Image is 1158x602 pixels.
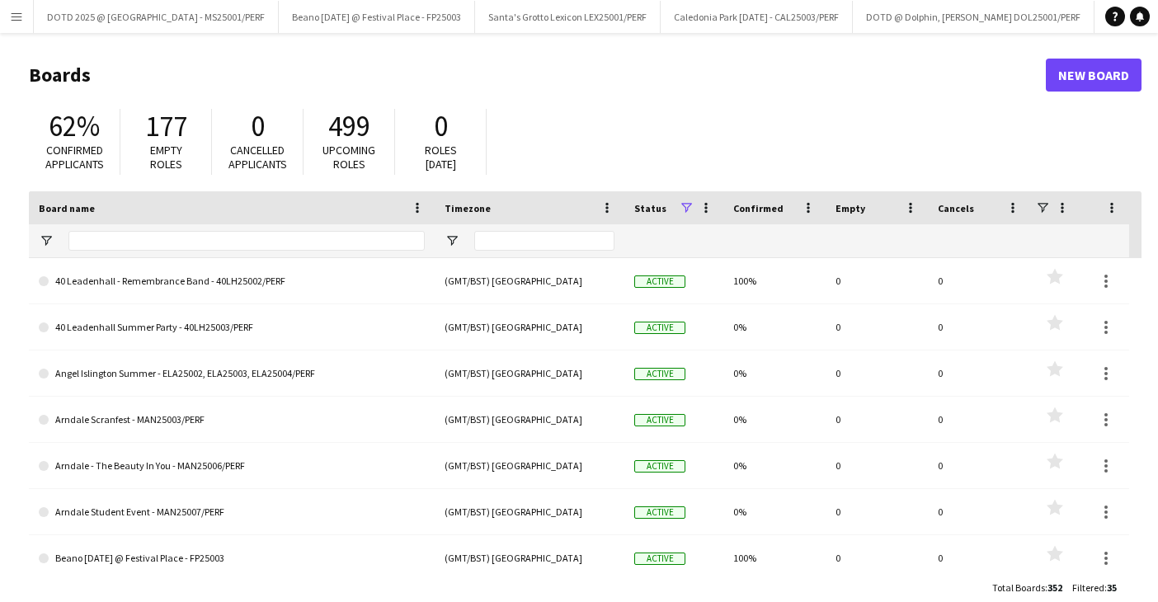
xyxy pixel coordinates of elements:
[445,233,459,248] button: Open Filter Menu
[938,202,974,214] span: Cancels
[145,108,187,144] span: 177
[39,304,425,350] a: 40 Leadenhall Summer Party - 40LH25003/PERF
[279,1,475,33] button: Beano [DATE] @ Festival Place - FP25003
[150,143,182,172] span: Empty roles
[826,304,928,350] div: 0
[474,231,614,251] input: Timezone Filter Input
[634,202,666,214] span: Status
[634,414,685,426] span: Active
[1047,581,1062,594] span: 352
[928,489,1030,534] div: 0
[928,304,1030,350] div: 0
[1107,581,1117,594] span: 35
[723,397,826,442] div: 0%
[634,275,685,288] span: Active
[928,443,1030,488] div: 0
[836,202,865,214] span: Empty
[39,443,425,489] a: Arndale - The Beauty In You - MAN25006/PERF
[39,535,425,581] a: Beano [DATE] @ Festival Place - FP25003
[45,143,104,172] span: Confirmed applicants
[328,108,370,144] span: 499
[733,202,784,214] span: Confirmed
[992,581,1045,594] span: Total Boards
[49,108,100,144] span: 62%
[826,535,928,581] div: 0
[928,350,1030,396] div: 0
[435,258,624,303] div: (GMT/BST) [GEOGRAPHIC_DATA]
[634,368,685,380] span: Active
[434,108,448,144] span: 0
[435,350,624,396] div: (GMT/BST) [GEOGRAPHIC_DATA]
[39,202,95,214] span: Board name
[435,397,624,442] div: (GMT/BST) [GEOGRAPHIC_DATA]
[39,233,54,248] button: Open Filter Menu
[723,258,826,303] div: 100%
[435,489,624,534] div: (GMT/BST) [GEOGRAPHIC_DATA]
[39,489,425,535] a: Arndale Student Event - MAN25007/PERF
[39,258,425,304] a: 40 Leadenhall - Remembrance Band - 40LH25002/PERF
[723,350,826,396] div: 0%
[928,535,1030,581] div: 0
[634,322,685,334] span: Active
[34,1,279,33] button: DOTD 2025 @ [GEOGRAPHIC_DATA] - MS25001/PERF
[475,1,661,33] button: Santa's Grotto Lexicon LEX25001/PERF
[29,63,1046,87] h1: Boards
[723,443,826,488] div: 0%
[723,489,826,534] div: 0%
[251,108,265,144] span: 0
[634,553,685,565] span: Active
[1046,59,1142,92] a: New Board
[68,231,425,251] input: Board name Filter Input
[826,350,928,396] div: 0
[928,397,1030,442] div: 0
[435,443,624,488] div: (GMT/BST) [GEOGRAPHIC_DATA]
[634,460,685,473] span: Active
[723,304,826,350] div: 0%
[435,535,624,581] div: (GMT/BST) [GEOGRAPHIC_DATA]
[445,202,491,214] span: Timezone
[228,143,287,172] span: Cancelled applicants
[826,258,928,303] div: 0
[435,304,624,350] div: (GMT/BST) [GEOGRAPHIC_DATA]
[634,506,685,519] span: Active
[826,489,928,534] div: 0
[39,397,425,443] a: Arndale Scranfest - MAN25003/PERF
[826,397,928,442] div: 0
[853,1,1094,33] button: DOTD @ Dolphin, [PERSON_NAME] DOL25001/PERF
[928,258,1030,303] div: 0
[39,350,425,397] a: Angel Islington Summer - ELA25002, ELA25003, ELA25004/PERF
[826,443,928,488] div: 0
[425,143,457,172] span: Roles [DATE]
[661,1,853,33] button: Caledonia Park [DATE] - CAL25003/PERF
[1072,581,1104,594] span: Filtered
[723,535,826,581] div: 100%
[322,143,375,172] span: Upcoming roles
